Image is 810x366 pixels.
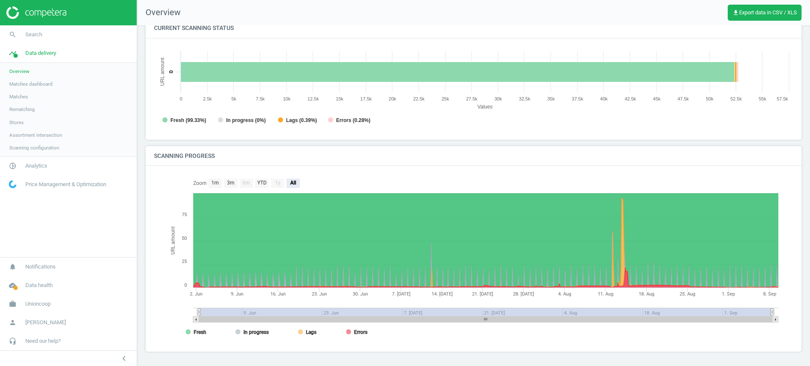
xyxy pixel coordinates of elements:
[558,291,571,297] tspan: 4. Aug
[306,329,316,335] tspan: Lags
[478,103,493,109] tspan: Values
[146,146,223,166] h4: Scanning progress
[9,132,62,138] span: Assortment intersection
[9,68,30,75] span: Overview
[182,236,187,241] text: 50
[639,291,654,297] tspan: 18. Aug
[413,96,424,101] text: 22.5k
[763,291,776,297] tspan: 8. Sep
[231,291,243,297] tspan: 9. Jun
[308,96,319,101] text: 12.5k
[180,96,182,101] text: 0
[227,180,235,186] text: 3m
[354,329,367,335] tspan: Errors
[113,353,135,364] button: chevron_left
[5,296,21,312] i: work
[759,96,766,101] text: 55k
[25,300,51,308] span: Unioncoop
[194,329,206,335] tspan: Fresh
[184,282,187,288] text: 0
[5,45,21,61] i: timeline
[5,277,21,293] i: cloud_done
[653,96,661,101] text: 45k
[572,96,583,101] text: 37.5k
[146,18,242,38] h4: Current scanning status
[25,31,42,38] span: Search
[442,96,449,101] text: 25k
[270,291,286,297] tspan: 16. Jun
[25,319,66,326] span: [PERSON_NAME]
[722,291,735,297] tspan: 1. Sep
[706,96,713,101] text: 50k
[159,57,165,86] tspan: URL amount
[243,180,250,186] text: 6m
[598,291,613,297] tspan: 11. Aug
[9,144,59,151] span: Scanning configuration
[226,117,266,123] tspan: In progress (0%)
[25,181,106,188] span: Price Management & Optimization
[9,106,35,113] span: Rematching
[211,180,219,186] text: 1m
[5,259,21,275] i: notifications
[5,158,21,174] i: pie_chart_outlined
[336,96,343,101] text: 15k
[336,117,370,123] tspan: Errors (0.28%)
[547,96,555,101] text: 35k
[625,96,636,101] text: 42.5k
[25,337,61,345] span: Need our help?
[392,291,410,297] tspan: 7. [DATE]
[5,314,21,331] i: person
[519,96,530,101] text: 32.5k
[182,212,187,217] text: 75
[777,96,788,101] text: 57.5k
[168,70,174,73] text: 0
[290,180,296,186] text: All
[25,49,56,57] span: Data delivery
[119,353,129,363] i: chevron_left
[680,291,695,297] tspan: 25. Aug
[513,291,534,297] tspan: 28. [DATE]
[6,6,66,19] img: ajHJNr6hYgQAAAAASUVORK5CYII=
[25,282,53,289] span: Data health
[190,291,202,297] tspan: 2. Jun
[231,96,236,101] text: 5k
[256,96,265,101] text: 7.5k
[170,226,176,255] tspan: URL amount
[182,259,187,264] text: 25
[283,96,291,101] text: 10k
[389,96,396,101] text: 20k
[466,96,478,101] text: 27.5k
[678,96,689,101] text: 47.5k
[203,96,212,101] text: 2.5k
[170,117,206,123] tspan: Fresh (99.33%)
[193,180,207,186] text: Zoom
[5,333,21,349] i: headset_mic
[9,180,16,188] img: wGWNvw8QSZomAAAAABJRU5ErkJggg==
[5,27,21,43] i: search
[243,329,269,335] tspan: In progress
[494,96,502,101] text: 30k
[257,180,267,186] text: YTD
[432,291,453,297] tspan: 14. [DATE]
[732,9,797,16] span: Export data in CSV / XLS
[25,162,47,170] span: Analytics
[353,291,368,297] tspan: 30. Jun
[600,96,608,101] text: 40k
[730,96,742,101] text: 52.5k
[312,291,327,297] tspan: 23. Jun
[9,119,24,126] span: Stores
[472,291,493,297] tspan: 21. [DATE]
[360,96,372,101] text: 17.5k
[728,5,802,21] button: get_appExport data in CSV / XLS
[9,93,28,100] span: Matches
[275,180,281,186] text: 1y
[286,117,317,123] tspan: Lags (0.39%)
[137,7,181,19] span: Overview
[9,81,53,87] span: Matches dashboard
[25,263,56,271] span: Notifications
[732,9,739,16] i: get_app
